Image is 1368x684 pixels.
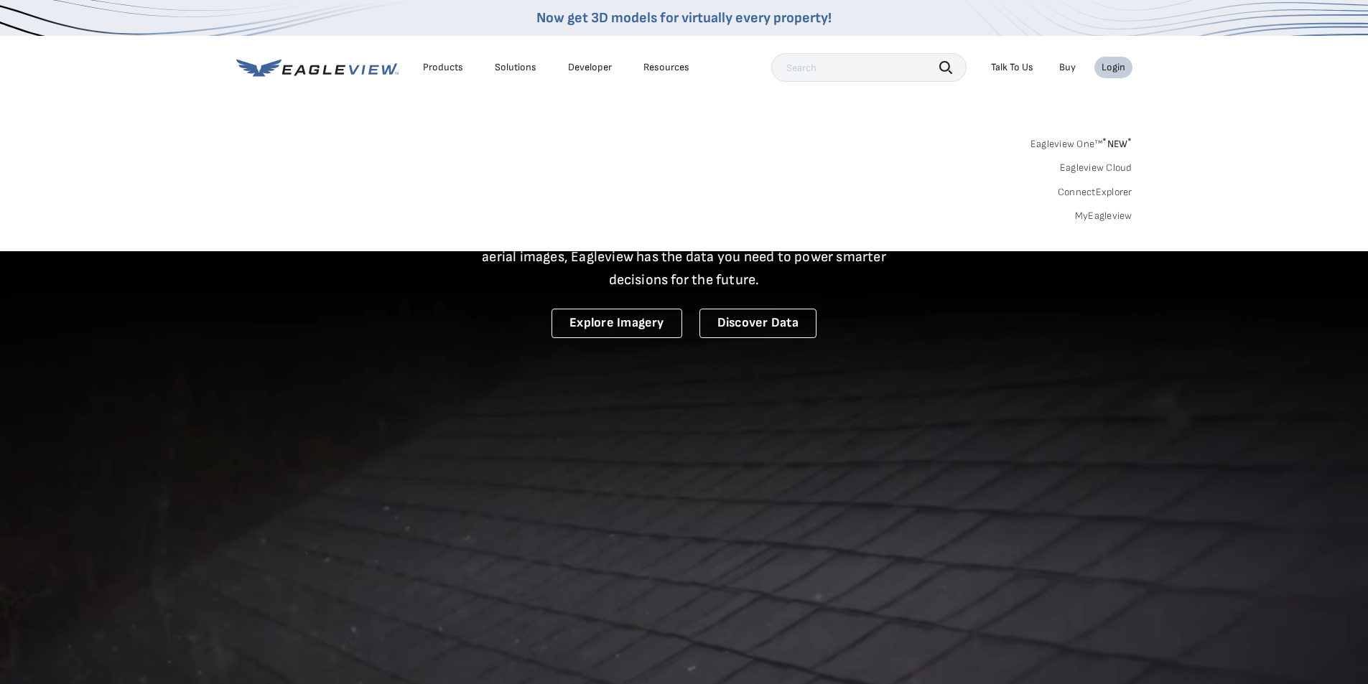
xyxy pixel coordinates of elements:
a: Buy [1059,61,1076,74]
div: Login [1102,61,1125,74]
a: Discover Data [699,309,816,338]
div: Products [423,61,463,74]
a: Now get 3D models for virtually every property! [536,9,832,27]
a: Eagleview One™*NEW* [1030,133,1132,150]
a: ConnectExplorer [1058,186,1132,199]
input: Search [771,53,967,82]
div: Resources [643,61,689,74]
a: Eagleview Cloud [1060,161,1132,174]
span: NEW [1102,138,1132,150]
div: Talk To Us [991,61,1033,74]
div: Solutions [495,61,536,74]
a: Developer [568,61,612,74]
p: A new era starts here. Built on more than 3.5 billion high-resolution aerial images, Eagleview ha... [465,222,904,291]
a: MyEagleview [1075,210,1132,222]
a: Explore Imagery [552,309,682,338]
